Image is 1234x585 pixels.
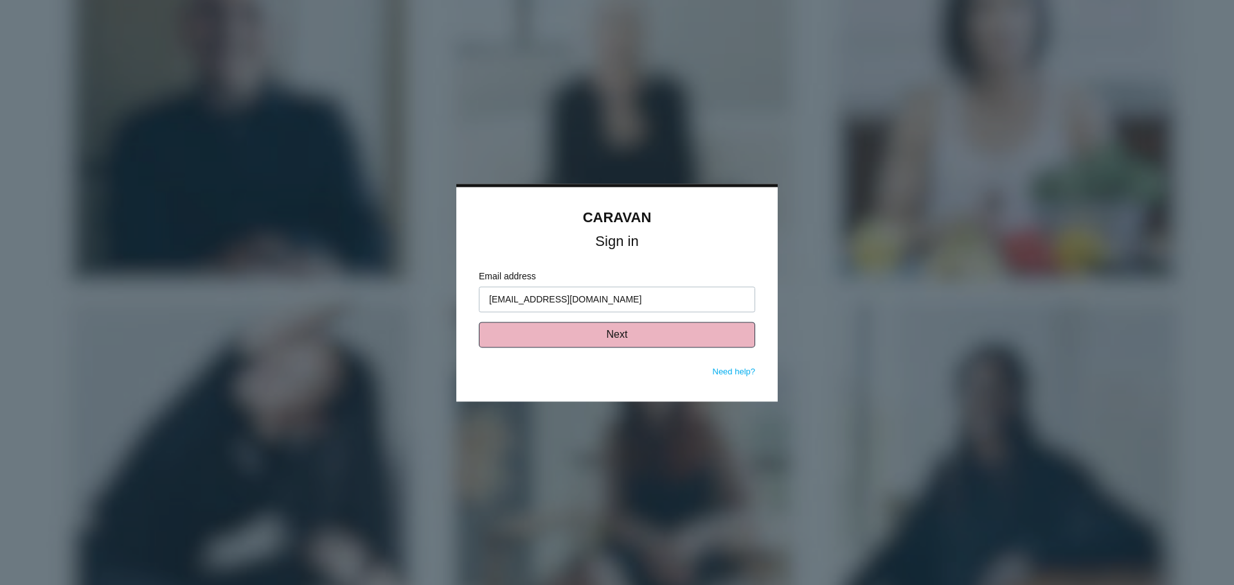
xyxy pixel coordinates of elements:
input: Enter your email address [479,286,755,312]
label: Email address [479,270,755,283]
a: Need help? [713,367,756,376]
button: Next [479,322,755,347]
a: CARAVAN [583,209,652,225]
h1: Sign in [479,236,755,247]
